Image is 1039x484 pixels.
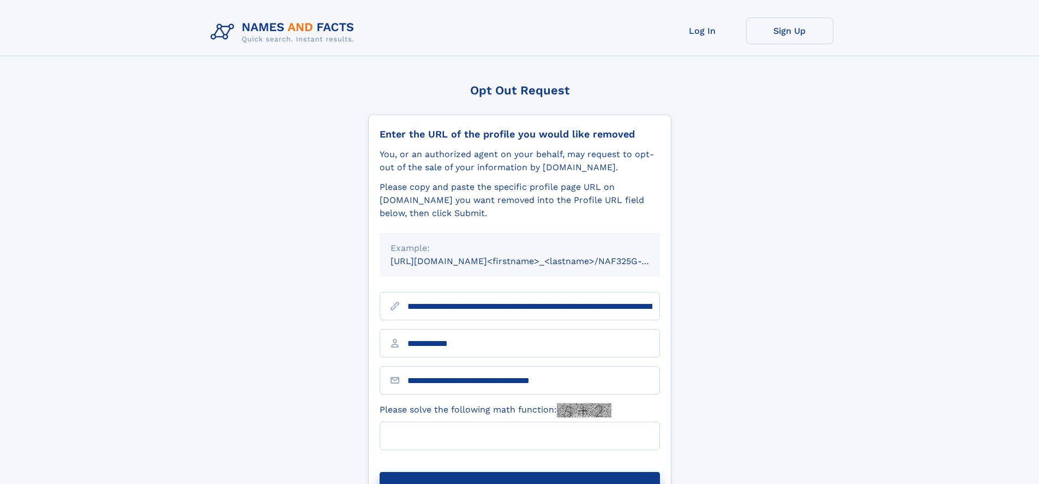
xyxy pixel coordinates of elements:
[391,256,681,266] small: [URL][DOMAIN_NAME]<firstname>_<lastname>/NAF325G-xxxxxxxx
[380,403,611,417] label: Please solve the following math function:
[746,17,833,44] a: Sign Up
[391,242,649,255] div: Example:
[206,17,363,47] img: Logo Names and Facts
[368,83,671,97] div: Opt Out Request
[380,181,660,220] div: Please copy and paste the specific profile page URL on [DOMAIN_NAME] you want removed into the Pr...
[659,17,746,44] a: Log In
[380,148,660,174] div: You, or an authorized agent on your behalf, may request to opt-out of the sale of your informatio...
[380,128,660,140] div: Enter the URL of the profile you would like removed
